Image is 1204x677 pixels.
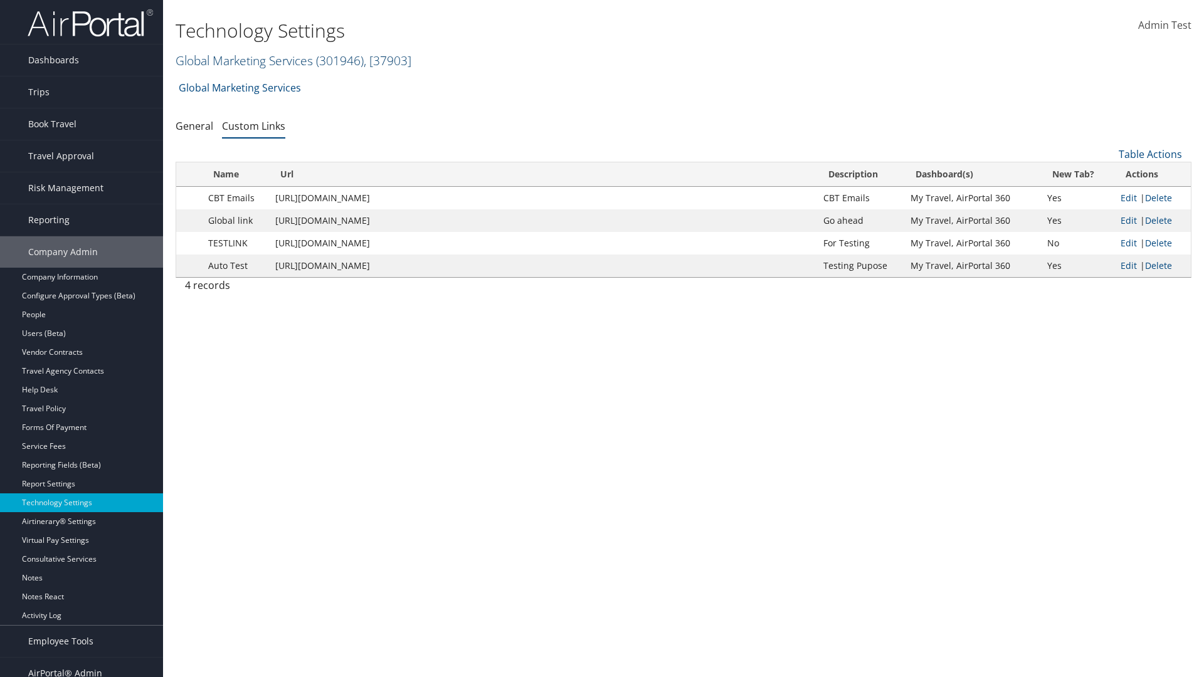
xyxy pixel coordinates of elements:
[28,108,77,140] span: Book Travel
[1138,6,1191,45] a: Admin Test
[28,45,79,76] span: Dashboards
[1114,187,1191,209] td: |
[1121,237,1137,249] a: Edit
[28,626,93,657] span: Employee Tools
[904,255,1041,277] td: My Travel, AirPortal 360
[1145,237,1172,249] a: Delete
[904,232,1041,255] td: My Travel, AirPortal 360
[202,255,269,277] td: Auto Test
[179,75,301,100] a: Global Marketing Services
[1041,162,1114,187] th: New Tab?
[28,76,50,108] span: Trips
[1041,255,1114,277] td: Yes
[817,187,904,209] td: CBT Emails
[222,119,285,133] a: Custom Links
[176,162,202,187] th: : activate to sort column descending
[1114,232,1191,255] td: |
[817,232,904,255] td: For Testing
[1114,209,1191,232] td: |
[1041,187,1114,209] td: Yes
[176,52,411,69] a: Global Marketing Services
[316,52,364,69] span: ( 301946 )
[1114,162,1191,187] th: Actions
[28,236,98,268] span: Company Admin
[269,255,817,277] td: [URL][DOMAIN_NAME]
[28,172,103,204] span: Risk Management
[269,209,817,232] td: [URL][DOMAIN_NAME]
[202,162,269,187] th: Name
[1041,209,1114,232] td: Yes
[176,119,213,133] a: General
[269,162,817,187] th: Url
[269,232,817,255] td: [URL][DOMAIN_NAME]
[28,204,70,236] span: Reporting
[1145,192,1172,204] a: Delete
[202,187,269,209] td: CBT Emails
[1121,260,1137,271] a: Edit
[185,278,420,299] div: 4 records
[28,140,94,172] span: Travel Approval
[1121,192,1137,204] a: Edit
[1145,260,1172,271] a: Delete
[269,187,817,209] td: [URL][DOMAIN_NAME]
[1041,232,1114,255] td: No
[817,162,904,187] th: Description
[904,209,1041,232] td: My Travel, AirPortal 360
[817,255,904,277] td: Testing Pupose
[1114,255,1191,277] td: |
[1119,147,1182,161] a: Table Actions
[28,8,153,38] img: airportal-logo.png
[176,18,853,44] h1: Technology Settings
[904,187,1041,209] td: My Travel, AirPortal 360
[364,52,411,69] span: , [ 37903 ]
[1145,214,1172,226] a: Delete
[202,209,269,232] td: Global link
[1121,214,1137,226] a: Edit
[904,162,1041,187] th: Dashboard(s)
[202,232,269,255] td: TESTLINK
[1138,18,1191,32] span: Admin Test
[817,209,904,232] td: Go ahead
